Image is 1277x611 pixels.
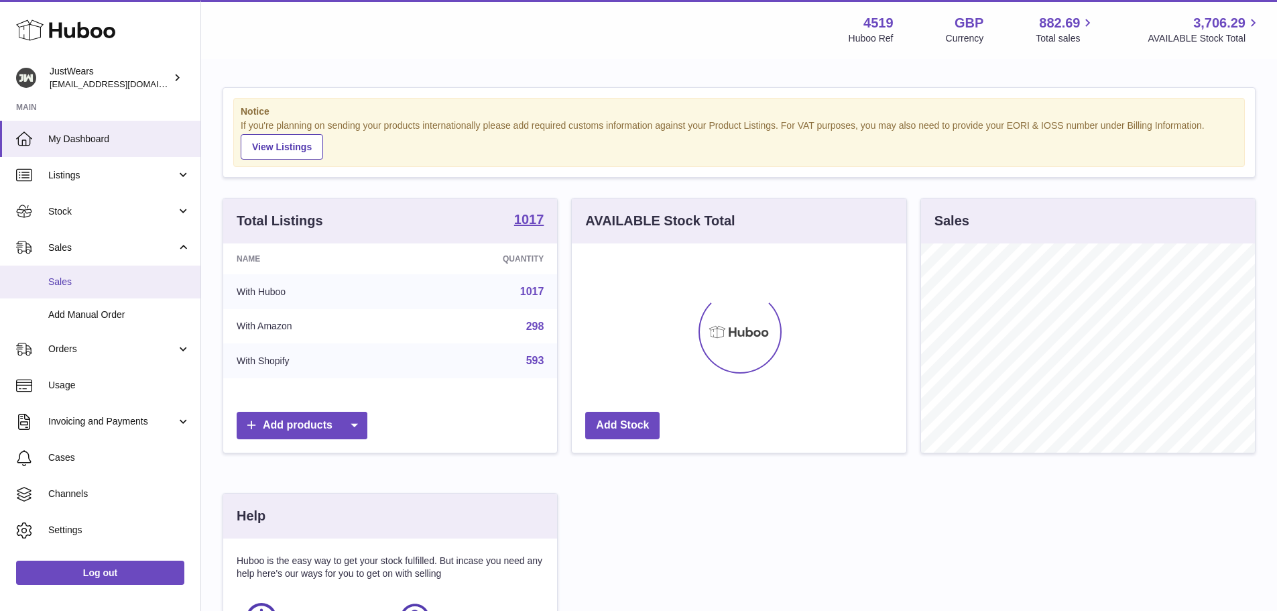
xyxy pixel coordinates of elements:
a: 1017 [514,213,544,229]
span: 882.69 [1039,14,1080,32]
h3: Total Listings [237,212,323,230]
span: Cases [48,451,190,464]
div: If you're planning on sending your products internationally please add required customs informati... [241,119,1237,160]
h3: Sales [934,212,969,230]
span: Orders [48,343,176,355]
span: Stock [48,205,176,218]
span: Sales [48,241,176,254]
strong: Notice [241,105,1237,118]
div: Huboo Ref [849,32,894,45]
span: [EMAIL_ADDRESS][DOMAIN_NAME] [50,78,197,89]
th: Quantity [406,243,558,274]
a: Add Stock [585,412,660,439]
p: Huboo is the easy way to get your stock fulfilled. But incase you need any help here's our ways f... [237,555,544,580]
strong: 4519 [863,14,894,32]
span: Settings [48,524,190,537]
strong: 1017 [514,213,544,226]
a: Log out [16,561,184,585]
span: My Dashboard [48,133,190,146]
strong: GBP [955,14,983,32]
a: 1017 [520,286,544,297]
h3: AVAILABLE Stock Total [585,212,735,230]
span: Invoicing and Payments [48,415,176,428]
span: Channels [48,488,190,500]
span: AVAILABLE Stock Total [1148,32,1261,45]
a: Add products [237,412,367,439]
a: 298 [526,321,544,332]
span: Sales [48,276,190,288]
th: Name [223,243,406,274]
span: Usage [48,379,190,392]
a: 3,706.29 AVAILABLE Stock Total [1148,14,1261,45]
a: View Listings [241,134,323,160]
span: Add Manual Order [48,309,190,321]
div: Currency [946,32,984,45]
span: 3,706.29 [1193,14,1245,32]
img: internalAdmin-4519@internal.huboo.com [16,68,36,88]
span: Listings [48,169,176,182]
a: 593 [526,355,544,366]
span: Total sales [1036,32,1095,45]
a: 882.69 Total sales [1036,14,1095,45]
td: With Shopify [223,343,406,378]
td: With Huboo [223,274,406,309]
div: JustWears [50,65,170,91]
td: With Amazon [223,309,406,344]
h3: Help [237,507,265,525]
